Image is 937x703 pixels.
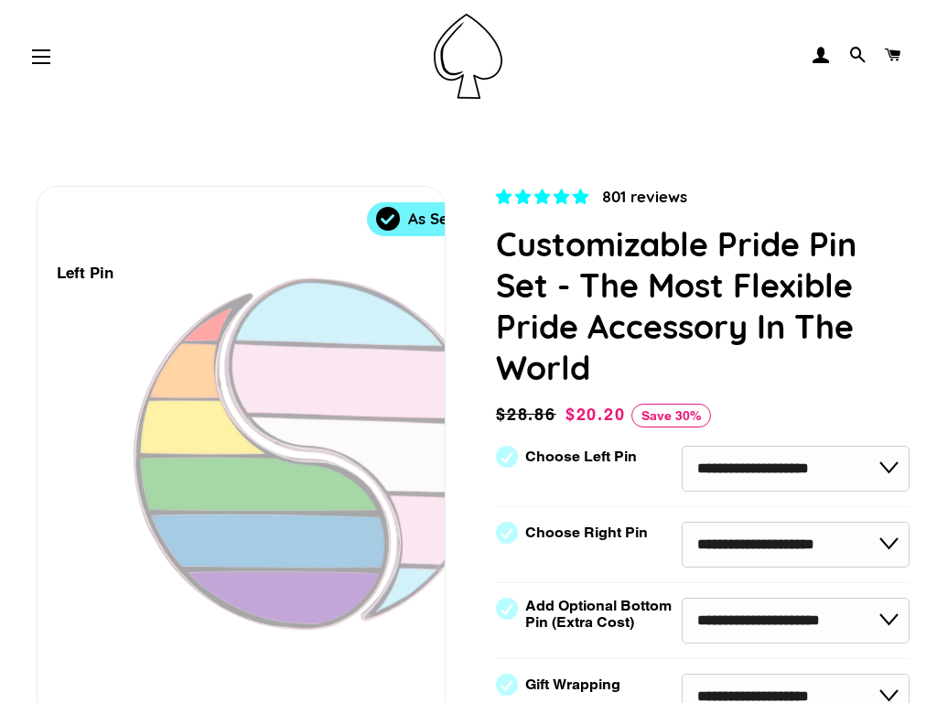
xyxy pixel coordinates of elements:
label: Gift Wrapping [525,676,620,693]
span: Save 30% [631,404,711,427]
h1: Customizable Pride Pin Set - The Most Flexible Pride Accessory In The World [496,223,910,388]
label: Add Optional Bottom Pin (Extra Cost) [525,598,679,631]
span: $28.86 [496,402,561,427]
img: Pin-Ace [434,14,502,99]
span: 801 reviews [602,187,687,206]
label: Choose Left Pin [525,449,637,465]
span: $20.20 [565,405,626,424]
label: Choose Right Pin [525,525,648,541]
span: 4.83 stars [496,188,593,206]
